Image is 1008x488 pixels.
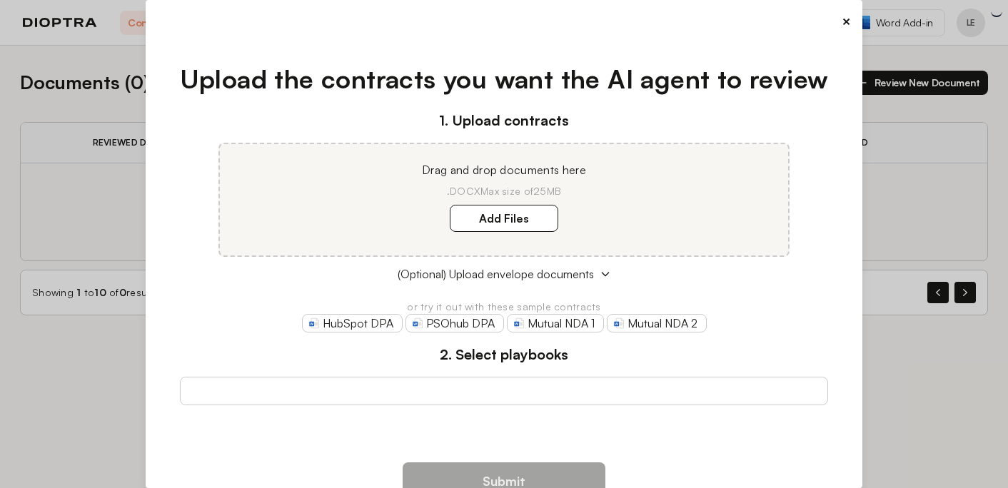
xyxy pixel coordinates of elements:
[180,300,829,314] p: or try it out with these sample contracts
[237,184,771,198] p: .DOCX Max size of 25MB
[180,60,829,98] h1: Upload the contracts you want the AI agent to review
[180,110,829,131] h3: 1. Upload contracts
[237,161,771,178] p: Drag and drop documents here
[507,314,604,332] a: Mutual NDA 1
[607,314,707,332] a: Mutual NDA 2
[180,344,829,365] h3: 2. Select playbooks
[180,265,829,283] button: (Optional) Upload envelope documents
[302,314,403,332] a: HubSpot DPA
[842,11,851,31] button: ×
[450,205,558,232] label: Add Files
[405,314,504,332] a: PSOhub DPA
[398,265,594,283] span: (Optional) Upload envelope documents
